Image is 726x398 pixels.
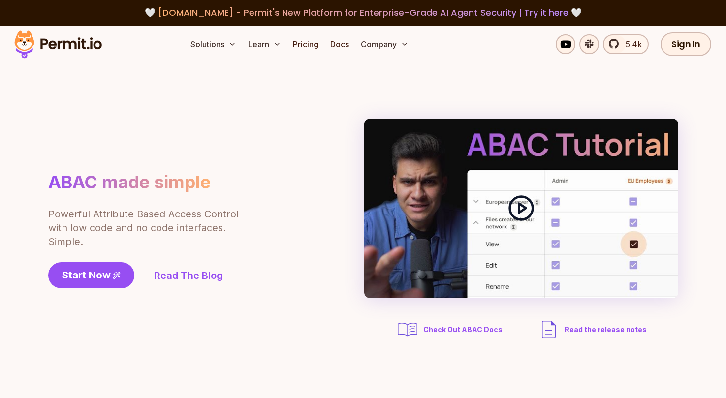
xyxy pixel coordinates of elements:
span: Read the release notes [565,325,647,335]
img: Permit logo [10,28,106,61]
button: Company [357,34,412,54]
a: 5.4k [603,34,649,54]
span: 5.4k [620,38,642,50]
a: Try it here [524,6,568,19]
button: Solutions [187,34,240,54]
a: Read the release notes [537,318,647,341]
p: Powerful Attribute Based Access Control with low code and no code interfaces. Simple. [48,207,240,248]
img: description [537,318,561,341]
a: Sign In [661,32,711,56]
a: Read The Blog [154,269,223,282]
a: Check Out ABAC Docs [396,318,505,341]
button: Learn [244,34,285,54]
span: [DOMAIN_NAME] - Permit's New Platform for Enterprise-Grade AI Agent Security | [158,6,568,19]
div: 🤍 🤍 [24,6,702,20]
a: Docs [326,34,353,54]
h1: ABAC made simple [48,171,211,193]
a: Pricing [289,34,322,54]
span: Check Out ABAC Docs [423,325,503,335]
span: Start Now [62,268,111,282]
a: Start Now [48,262,134,288]
img: abac docs [396,318,419,341]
